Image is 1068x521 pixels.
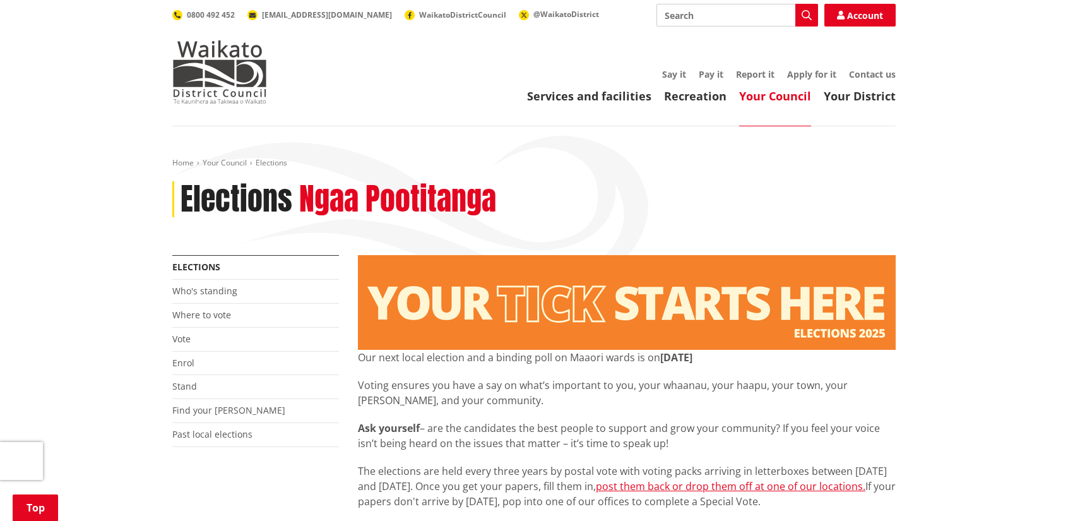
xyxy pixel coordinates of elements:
a: Account [824,4,896,27]
a: Apply for it [787,68,836,80]
a: Say it [662,68,686,80]
img: Waikato District Council - Te Kaunihera aa Takiwaa o Waikato [172,40,267,104]
span: @WaikatoDistrict [533,9,599,20]
span: [EMAIL_ADDRESS][DOMAIN_NAME] [262,9,392,20]
a: Who's standing [172,285,237,297]
a: Past local elections [172,428,252,440]
span: Elections [256,157,287,168]
a: Find your [PERSON_NAME] [172,404,285,416]
p: Our next local election and a binding poll on Maaori wards is on [358,350,896,365]
span: 0800 492 452 [187,9,235,20]
a: Pay it [699,68,723,80]
p: – are the candidates the best people to support and grow your community? If you feel your voice i... [358,421,896,451]
a: @WaikatoDistrict [519,9,599,20]
img: Elections - Website banner [358,255,896,350]
p: Voting ensures you have a say on what’s important to you, your whaanau, your haapu, your town, yo... [358,378,896,408]
a: 0800 492 452 [172,9,235,20]
a: Report it [736,68,774,80]
nav: breadcrumb [172,158,896,169]
h2: Ngaa Pootitanga [299,181,496,218]
a: Elections [172,261,220,273]
a: post them back or drop them off at one of our locations. [596,479,865,493]
h1: Elections [181,181,292,218]
a: Services and facilities [527,88,651,104]
a: Top [13,494,58,521]
strong: [DATE] [660,350,692,364]
p: The elections are held every three years by postal vote with voting packs arriving in letterboxes... [358,464,896,509]
a: Your Council [203,157,247,168]
a: Vote [172,333,191,345]
a: Your District [824,88,896,104]
a: Home [172,157,194,168]
a: [EMAIL_ADDRESS][DOMAIN_NAME] [247,9,392,20]
a: Stand [172,380,197,392]
a: Your Council [739,88,811,104]
input: Search input [656,4,818,27]
a: WaikatoDistrictCouncil [405,9,506,20]
a: Where to vote [172,309,231,321]
span: WaikatoDistrictCouncil [419,9,506,20]
a: Contact us [849,68,896,80]
strong: Ask yourself [358,421,420,435]
a: Recreation [664,88,727,104]
a: Enrol [172,357,194,369]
